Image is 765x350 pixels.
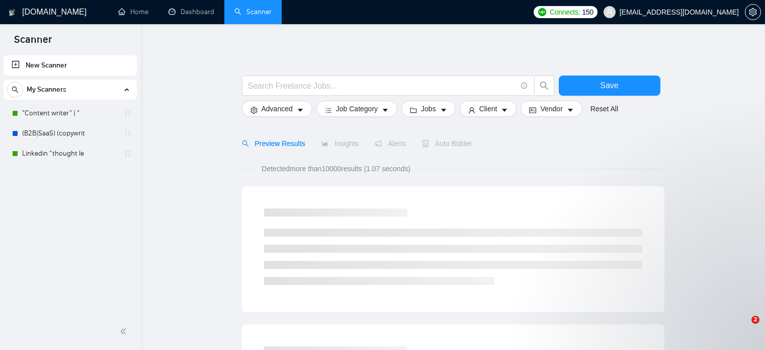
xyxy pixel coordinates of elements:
span: Jobs [421,103,436,114]
img: upwork-logo.png [538,8,546,16]
span: 2 [751,316,759,324]
span: Job Category [336,103,378,114]
span: 150 [582,7,593,18]
a: homeHome [118,8,148,16]
button: setting [745,4,761,20]
button: userClientcaret-down [460,101,517,117]
span: Client [479,103,497,114]
input: Search Freelance Jobs... [248,80,517,92]
span: Preview Results [242,139,305,148]
span: search [535,81,554,90]
span: Save [600,79,618,92]
a: searchScanner [234,8,272,16]
span: setting [745,8,760,16]
span: bars [325,106,332,114]
span: Insights [321,139,359,148]
span: caret-down [440,106,447,114]
span: setting [250,106,258,114]
a: setting [745,8,761,16]
button: folderJobscaret-down [401,101,456,117]
a: Linkedin "thought le [22,144,118,164]
span: search [242,140,249,147]
span: idcard [529,106,536,114]
span: Vendor [540,103,562,114]
span: My Scanners [27,80,66,100]
span: notification [375,140,382,147]
span: search [8,86,23,93]
a: (B2B|SaaS) (copywrit [22,123,118,144]
a: New Scanner [12,55,129,76]
button: settingAdvancedcaret-down [242,101,312,117]
span: caret-down [382,106,389,114]
li: My Scanners [4,80,137,164]
span: Connects: [550,7,580,18]
span: Auto Bidder [422,139,472,148]
span: robot [422,140,429,147]
span: holder [124,109,132,117]
span: area-chart [321,140,328,147]
a: "Content writer" | " [22,103,118,123]
span: folder [410,106,417,114]
span: holder [124,129,132,137]
span: caret-down [297,106,304,114]
li: New Scanner [4,55,137,76]
button: barsJob Categorycaret-down [316,101,397,117]
span: caret-down [567,106,574,114]
button: Save [559,76,660,96]
span: holder [124,150,132,158]
span: user [606,9,613,16]
span: Advanced [262,103,293,114]
a: dashboardDashboard [168,8,214,16]
img: logo [9,5,16,21]
span: Alerts [375,139,406,148]
span: Scanner [6,32,60,53]
iframe: Intercom live chat [731,316,755,340]
span: user [468,106,475,114]
button: idcardVendorcaret-down [521,101,582,117]
span: info-circle [521,83,528,89]
span: caret-down [501,106,508,114]
button: search [7,82,23,98]
span: double-left [120,326,130,336]
a: Reset All [590,103,618,114]
span: Detected more than 10000 results (1.07 seconds) [254,163,417,174]
button: search [534,76,554,96]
